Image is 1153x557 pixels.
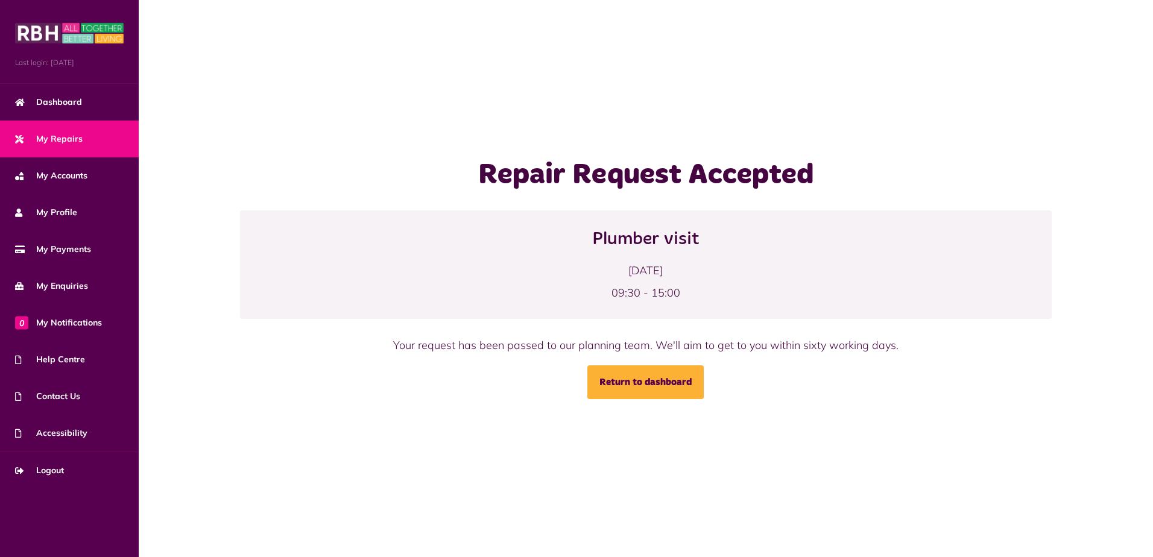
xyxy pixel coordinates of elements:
a: Return to dashboard [587,365,704,399]
span: [DATE] [252,262,1040,278]
div: Your request has been passed to our planning team. We'll aim to get to you within sixty working d... [308,337,984,353]
img: MyRBH [15,21,124,45]
span: Accessibility [15,427,87,439]
span: 0 [15,316,28,329]
span: Logout [15,464,64,477]
span: My Repairs [15,133,83,145]
span: My Accounts [15,169,87,182]
span: Last login: [DATE] [15,57,124,68]
span: Help Centre [15,353,85,366]
span: My Notifications [15,316,102,329]
span: My Profile [15,206,77,219]
h2: Plumber visit [252,228,1040,250]
h1: Repair Request Accepted [308,158,984,193]
span: Dashboard [15,96,82,109]
div: 09:30 - 15:00 [252,285,1040,301]
span: My Payments [15,243,91,256]
span: Contact Us [15,390,80,403]
span: My Enquiries [15,280,88,292]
